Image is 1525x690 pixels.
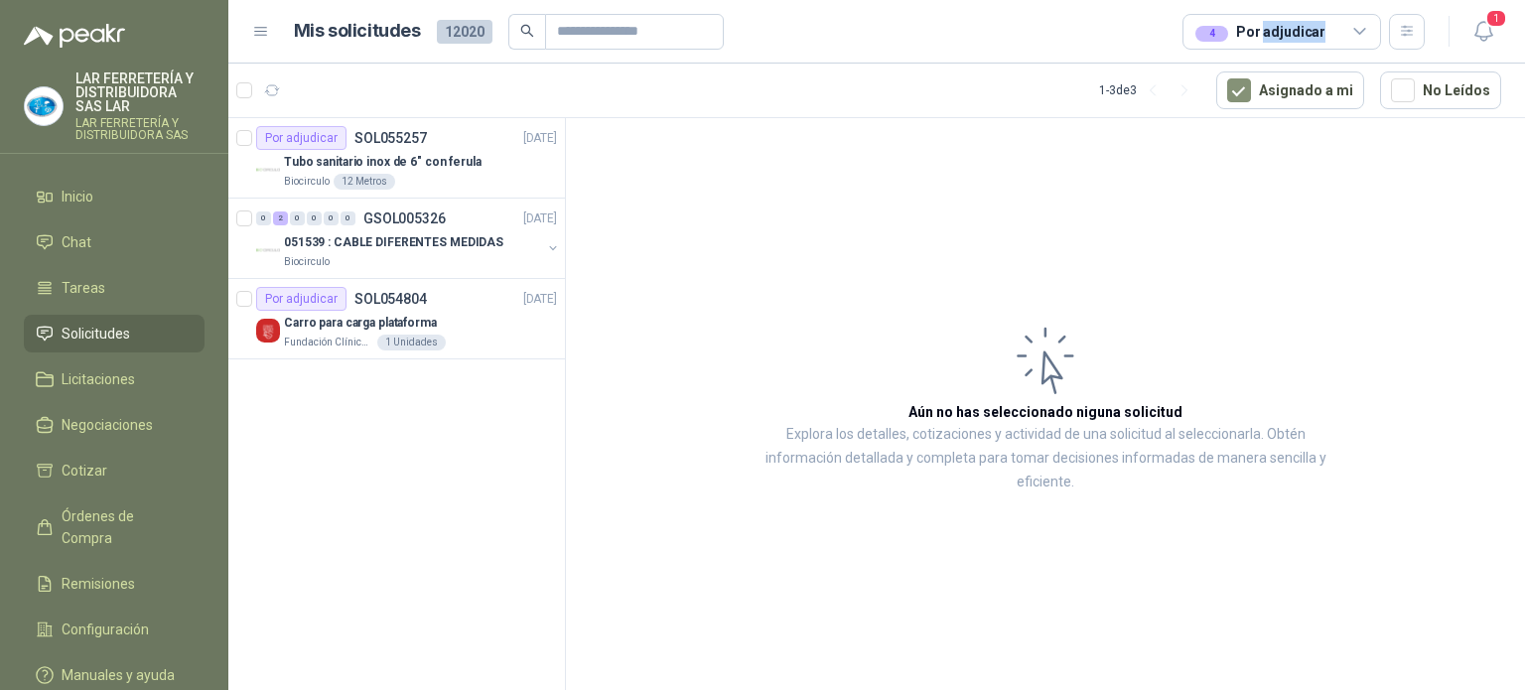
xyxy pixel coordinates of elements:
p: Biocirculo [284,254,330,270]
span: search [520,24,534,38]
span: Negociaciones [62,414,153,436]
div: 1 Unidades [377,335,446,350]
span: 12020 [437,20,492,44]
span: Configuración [62,619,149,640]
div: 0 [341,211,355,225]
p: GSOL005326 [363,211,446,225]
img: Company Logo [256,319,280,343]
button: No Leídos [1380,71,1501,109]
p: Fundación Clínica Shaio [284,335,373,350]
p: Explora los detalles, cotizaciones y actividad de una solicitud al seleccionarla. Obtén informaci... [764,423,1326,494]
p: Carro para carga plataforma [284,314,437,333]
img: Logo peakr [24,24,125,48]
div: 1 - 3 de 3 [1099,74,1200,106]
a: Negociaciones [24,406,205,444]
p: SOL055257 [354,131,427,145]
h1: Mis solicitudes [294,17,421,46]
img: Company Logo [25,87,63,125]
p: 051539 : CABLE DIFERENTES MEDIDAS [284,233,503,252]
span: Licitaciones [62,368,135,390]
div: Por adjudicar [256,126,347,150]
a: Licitaciones [24,360,205,398]
p: [DATE] [523,290,557,309]
a: Remisiones [24,565,205,603]
div: Por adjudicar [256,287,347,311]
h3: Aún no has seleccionado niguna solicitud [908,401,1182,423]
button: Asignado a mi [1216,71,1364,109]
span: Inicio [62,186,93,207]
span: Remisiones [62,573,135,595]
a: Solicitudes [24,315,205,352]
span: Manuales y ayuda [62,664,175,686]
p: LAR FERRETERÍA Y DISTRIBUIDORA SAS [75,117,205,141]
button: 1 [1465,14,1501,50]
span: Órdenes de Compra [62,505,186,549]
div: Por adjudicar [1195,21,1325,43]
a: Chat [24,223,205,261]
img: Company Logo [256,238,280,262]
p: SOL054804 [354,292,427,306]
a: Cotizar [24,452,205,489]
p: [DATE] [523,209,557,228]
a: Órdenes de Compra [24,497,205,557]
a: Tareas [24,269,205,307]
div: 0 [256,211,271,225]
div: 4 [1195,26,1228,42]
p: Biocirculo [284,174,330,190]
div: 2 [273,211,288,225]
div: 0 [307,211,322,225]
span: Tareas [62,277,105,299]
img: Company Logo [256,158,280,182]
p: [DATE] [523,129,557,148]
p: Tubo sanitario inox de 6" con ferula [284,153,482,172]
a: Configuración [24,611,205,648]
a: 0 2 0 0 0 0 GSOL005326[DATE] Company Logo051539 : CABLE DIFERENTES MEDIDASBiocirculo [256,207,561,270]
span: 1 [1485,9,1507,28]
div: 0 [290,211,305,225]
div: 0 [324,211,339,225]
span: Chat [62,231,91,253]
a: Por adjudicarSOL054804[DATE] Company LogoCarro para carga plataformaFundación Clínica Shaio1 Unid... [228,279,565,359]
a: Inicio [24,178,205,215]
div: 12 Metros [334,174,395,190]
span: Solicitudes [62,323,130,345]
p: LAR FERRETERÍA Y DISTRIBUIDORA SAS LAR [75,71,205,113]
a: Por adjudicarSOL055257[DATE] Company LogoTubo sanitario inox de 6" con ferulaBiocirculo12 Metros [228,118,565,199]
span: Cotizar [62,460,107,482]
